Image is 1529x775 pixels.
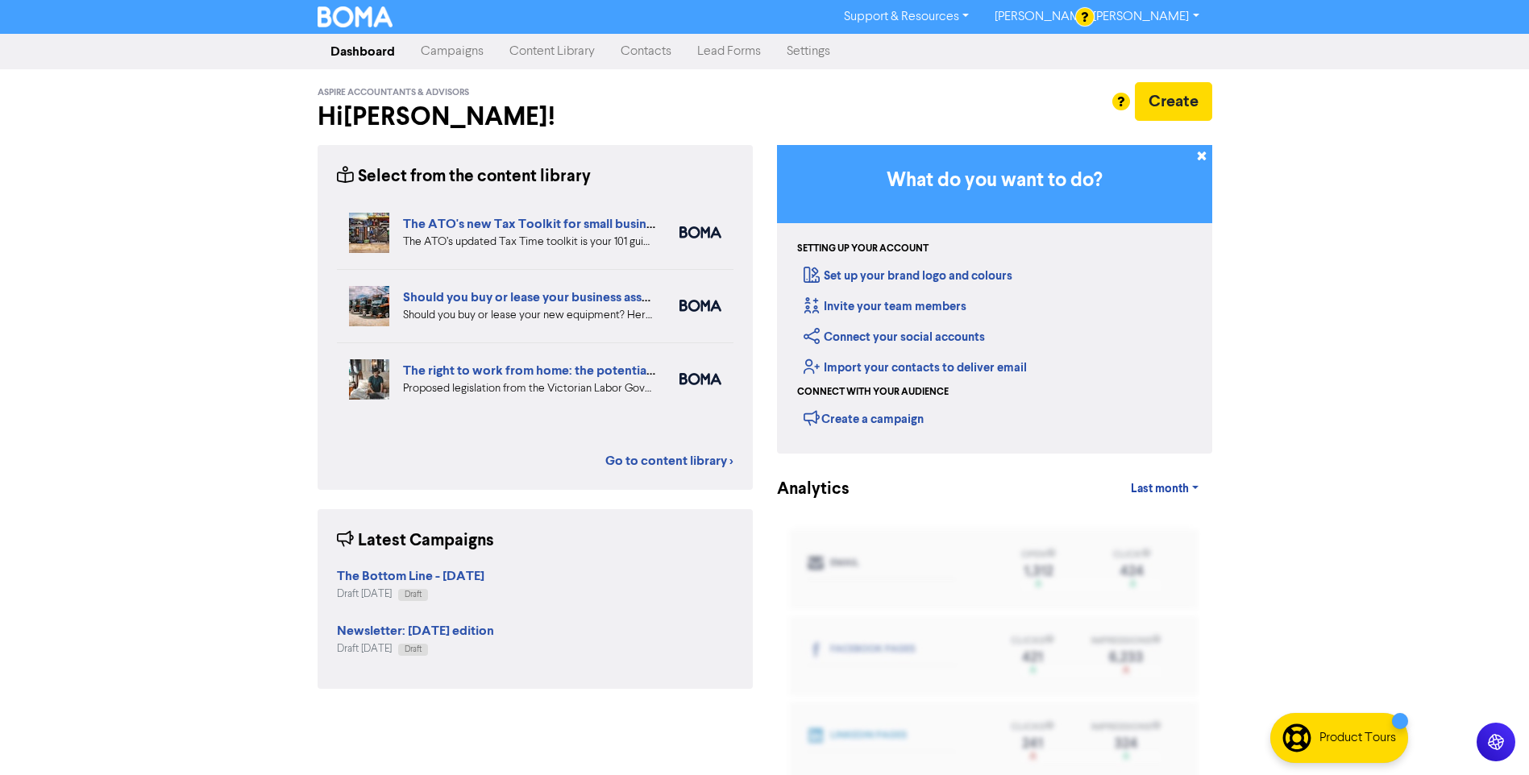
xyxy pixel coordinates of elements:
[403,216,711,232] a: The ATO's new Tax Toolkit for small business owners
[777,477,829,502] div: Analytics
[318,6,393,27] img: BOMA Logo
[801,169,1188,193] h3: What do you want to do?
[1118,473,1211,505] a: Last month
[337,164,591,189] div: Select from the content library
[1131,482,1189,496] span: Last month
[679,373,721,385] img: boma
[831,4,982,30] a: Support & Resources
[774,35,843,68] a: Settings
[684,35,774,68] a: Lead Forms
[337,623,494,639] strong: Newsletter: [DATE] edition
[405,591,422,599] span: Draft
[337,625,494,638] a: Newsletter: [DATE] edition
[403,289,665,305] a: Should you buy or lease your business assets?
[318,87,469,98] span: Aspire Accountants & Advisors
[408,35,497,68] a: Campaigns
[797,385,949,400] div: Connect with your audience
[405,645,422,653] span: Draft
[318,102,753,132] h2: Hi [PERSON_NAME] !
[608,35,684,68] a: Contacts
[337,641,494,657] div: Draft [DATE]
[1135,82,1212,121] button: Create
[497,35,608,68] a: Content Library
[804,406,924,430] div: Create a campaign
[777,145,1212,454] div: Getting Started in BOMA
[403,307,655,324] div: Should you buy or lease your new equipment? Here are some pros and cons of each. We also can revi...
[679,300,721,312] img: boma_accounting
[403,380,655,397] div: Proposed legislation from the Victorian Labor Government could offer your employees the right to ...
[982,4,1211,30] a: [PERSON_NAME] [PERSON_NAME]
[605,451,733,470] a: Go to content library >
[804,268,1012,284] a: Set up your brand logo and colours
[804,329,985,345] a: Connect your social accounts
[337,528,494,553] div: Latest Campaigns
[804,360,1027,375] a: Import your contacts to deliver email
[403,234,655,251] div: The ATO’s updated Tax Time toolkit is your 101 guide to business taxes. We’ve summarised the key ...
[337,568,484,584] strong: The Bottom Line - [DATE]
[403,363,884,379] a: The right to work from home: the potential impact for your employees and business
[337,586,484,602] div: Draft [DATE]
[804,299,966,314] a: Invite your team members
[797,242,929,256] div: Setting up your account
[318,35,408,68] a: Dashboard
[337,570,484,583] a: The Bottom Line - [DATE]
[679,226,721,238] img: boma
